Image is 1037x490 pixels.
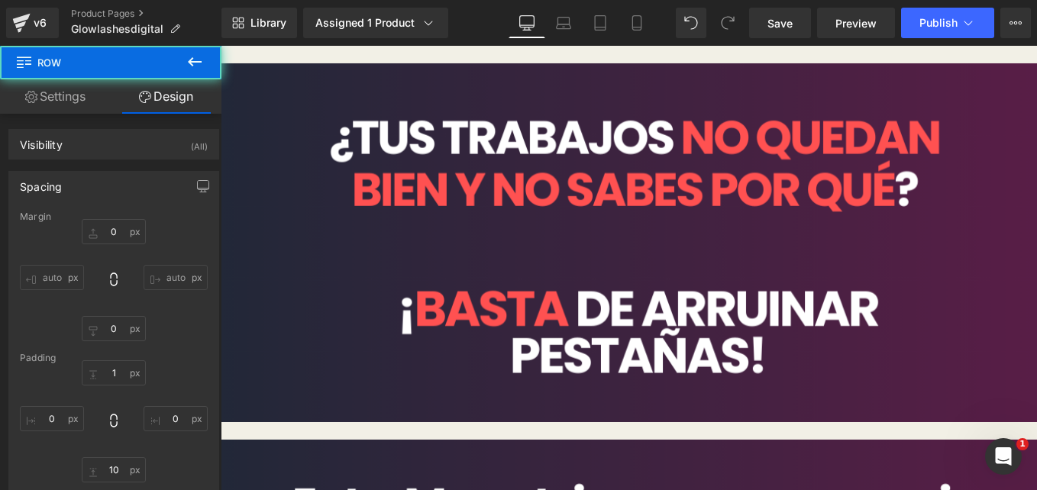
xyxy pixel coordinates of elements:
[20,172,62,193] div: Spacing
[250,16,286,30] span: Library
[985,438,1022,475] iframe: Intercom live chat
[509,8,545,38] a: Desktop
[82,219,146,244] input: 0
[545,8,582,38] a: Laptop
[71,23,163,35] span: Glowlashesdigital
[676,8,706,38] button: Undo
[82,316,146,341] input: 0
[20,130,63,151] div: Visibility
[901,8,994,38] button: Publish
[767,15,793,31] span: Save
[71,8,221,20] a: Product Pages
[82,360,146,385] input: 0
[582,8,619,38] a: Tablet
[1000,8,1031,38] button: More
[221,8,297,38] a: New Library
[817,8,895,38] a: Preview
[919,17,958,29] span: Publish
[20,265,84,290] input: 0
[835,15,877,31] span: Preview
[144,406,208,431] input: 0
[15,46,168,79] span: Row
[191,130,208,155] div: (All)
[144,265,208,290] input: 0
[619,8,655,38] a: Mobile
[82,457,146,482] input: 0
[20,211,208,222] div: Margin
[1016,438,1029,450] span: 1
[712,8,743,38] button: Redo
[20,406,84,431] input: 0
[20,353,208,363] div: Padding
[31,13,50,33] div: v6
[111,79,221,114] a: Design
[315,15,436,31] div: Assigned 1 Product
[6,8,59,38] a: v6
